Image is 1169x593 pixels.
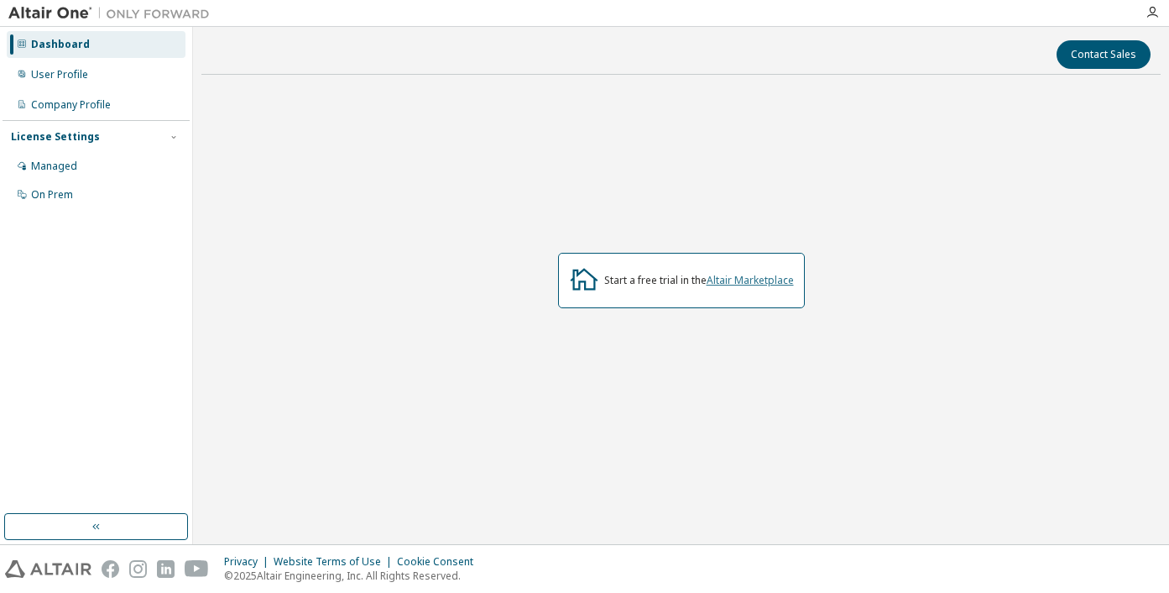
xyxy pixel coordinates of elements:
[31,38,90,51] div: Dashboard
[157,560,175,578] img: linkedin.svg
[707,273,794,287] a: Altair Marketplace
[604,274,794,287] div: Start a free trial in the
[102,560,119,578] img: facebook.svg
[31,188,73,202] div: On Prem
[397,555,483,569] div: Cookie Consent
[31,98,111,112] div: Company Profile
[31,68,88,81] div: User Profile
[274,555,397,569] div: Website Terms of Use
[31,160,77,173] div: Managed
[5,560,91,578] img: altair_logo.svg
[8,5,218,22] img: Altair One
[224,555,274,569] div: Privacy
[185,560,209,578] img: youtube.svg
[11,130,100,144] div: License Settings
[129,560,147,578] img: instagram.svg
[1057,40,1151,69] button: Contact Sales
[224,569,483,583] p: © 2025 Altair Engineering, Inc. All Rights Reserved.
